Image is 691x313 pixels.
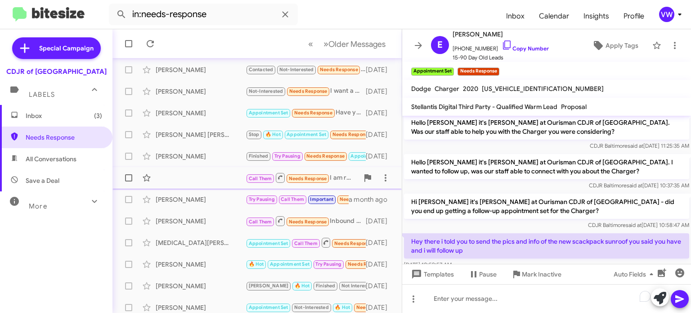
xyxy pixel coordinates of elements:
[437,38,443,52] span: E
[156,281,246,290] div: [PERSON_NAME]
[287,132,326,137] span: Appointment Set
[249,196,275,202] span: Try Pausing
[366,65,395,74] div: [DATE]
[156,87,246,96] div: [PERSON_NAME]
[29,202,47,210] span: More
[294,304,329,310] span: Not-Interested
[156,130,246,139] div: [PERSON_NAME] [PERSON_NAME]
[249,304,288,310] span: Appointment Set
[308,38,313,50] span: «
[26,176,59,185] span: Save a Deal
[274,153,301,159] span: Try Pausing
[294,110,332,116] span: Needs Response
[409,266,454,282] span: Templates
[246,281,366,291] div: Ready for food, fun, and thrills? [DATE] at [PERSON_NAME][GEOGRAPHIC_DATA] is [DATE]! Register: [...
[249,283,289,289] span: [PERSON_NAME]
[323,38,328,50] span: »
[411,85,431,93] span: Dodge
[366,87,395,96] div: [DATE]
[156,238,246,247] div: [MEDICAL_DATA][PERSON_NAME]
[606,266,664,282] button: Auto Fields
[482,85,604,93] span: [US_VEHICLE_IDENTIFICATION_NUMBER]
[616,3,651,29] a: Profile
[289,176,327,181] span: Needs Response
[499,3,532,29] span: Inbox
[246,108,366,118] div: Have you anything new? Or a better deal?
[461,266,504,282] button: Pause
[404,154,689,179] p: Hello [PERSON_NAME] it's [PERSON_NAME] at Ourisman CDJR of [GEOGRAPHIC_DATA]. I wanted to follow ...
[316,283,336,289] span: Finished
[463,85,478,93] span: 2020
[366,217,395,226] div: [DATE]
[588,222,689,228] span: CDJR Baltimore [DATE] 10:58:47 AM
[332,132,371,137] span: Needs Response
[249,153,269,159] span: Finished
[246,172,359,183] div: I am reaching out for a buyer’s order on the 2025 Jeep Sahara 4xe
[249,110,288,116] span: Appointment Set
[26,133,102,142] span: Needs Response
[651,7,681,22] button: vw
[12,37,101,59] a: Special Campaign
[289,219,327,225] span: Needs Response
[366,152,395,161] div: [DATE]
[249,219,272,225] span: Call Them
[335,304,350,310] span: 🔥 Hot
[532,3,576,29] span: Calendar
[341,283,375,289] span: Not Interested
[109,4,298,25] input: Search
[334,240,372,246] span: Needs Response
[94,111,102,120] span: (3)
[411,68,454,76] small: Appointment Set
[306,153,345,159] span: Needs Response
[156,260,246,269] div: [PERSON_NAME]
[303,35,391,53] nav: Page navigation example
[453,40,549,53] span: [PHONE_NUMBER]
[561,103,587,111] span: Proposal
[246,194,349,204] div: I actually bought a vehicle with you guys over the weekend
[348,261,386,267] span: Needs Response
[315,261,341,267] span: Try Pausing
[479,266,497,282] span: Pause
[628,142,643,149] span: said at
[366,109,395,118] div: [DATE]
[156,217,246,226] div: [PERSON_NAME]
[249,261,264,267] span: 🔥 Hot
[281,196,304,202] span: Call Them
[29,91,55,99] span: Labels
[246,237,366,248] div: Inbound Call
[626,222,642,228] span: said at
[402,284,691,313] div: To enrich screen reader interactions, please activate Accessibility in Grammarly extension settings
[435,85,459,93] span: Charger
[504,266,569,282] button: Mark Inactive
[411,103,557,111] span: Stellantis Digital Third Party - Qualified Warm Lead
[453,29,549,40] span: [PERSON_NAME]
[246,302,366,313] div: I will be by [DATE] morning.
[502,45,549,52] a: Copy Number
[303,35,319,53] button: Previous
[39,44,94,53] span: Special Campaign
[289,88,328,94] span: Needs Response
[589,182,689,189] span: CDJR Baltimore [DATE] 10:37:35 AM
[265,132,281,137] span: 🔥 Hot
[310,196,333,202] span: Important
[246,129,366,140] div: On the way now but have to leave by 3
[320,67,358,73] span: Needs Response
[582,37,648,54] button: Apply Tags
[404,233,689,259] p: Hey there i told you to send the pics and info of the new scackpack sunroof you said you have and...
[349,195,395,204] div: a month ago
[249,132,260,137] span: Stop
[366,130,395,139] div: [DATE]
[26,154,76,163] span: All Conversations
[246,215,366,227] div: Inbound Call
[6,67,107,76] div: CDJR of [GEOGRAPHIC_DATA]
[249,88,283,94] span: Not-Interested
[576,3,616,29] a: Insights
[404,261,452,268] span: [DATE] 10:59:57 AM
[522,266,561,282] span: Mark Inactive
[606,37,638,54] span: Apply Tags
[246,64,366,75] div: This is not [PERSON_NAME] phone have a great day
[246,151,366,161] div: I got to get ready to take my wife to [MEDICAL_DATA], will see you later!!!
[366,281,395,290] div: [DATE]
